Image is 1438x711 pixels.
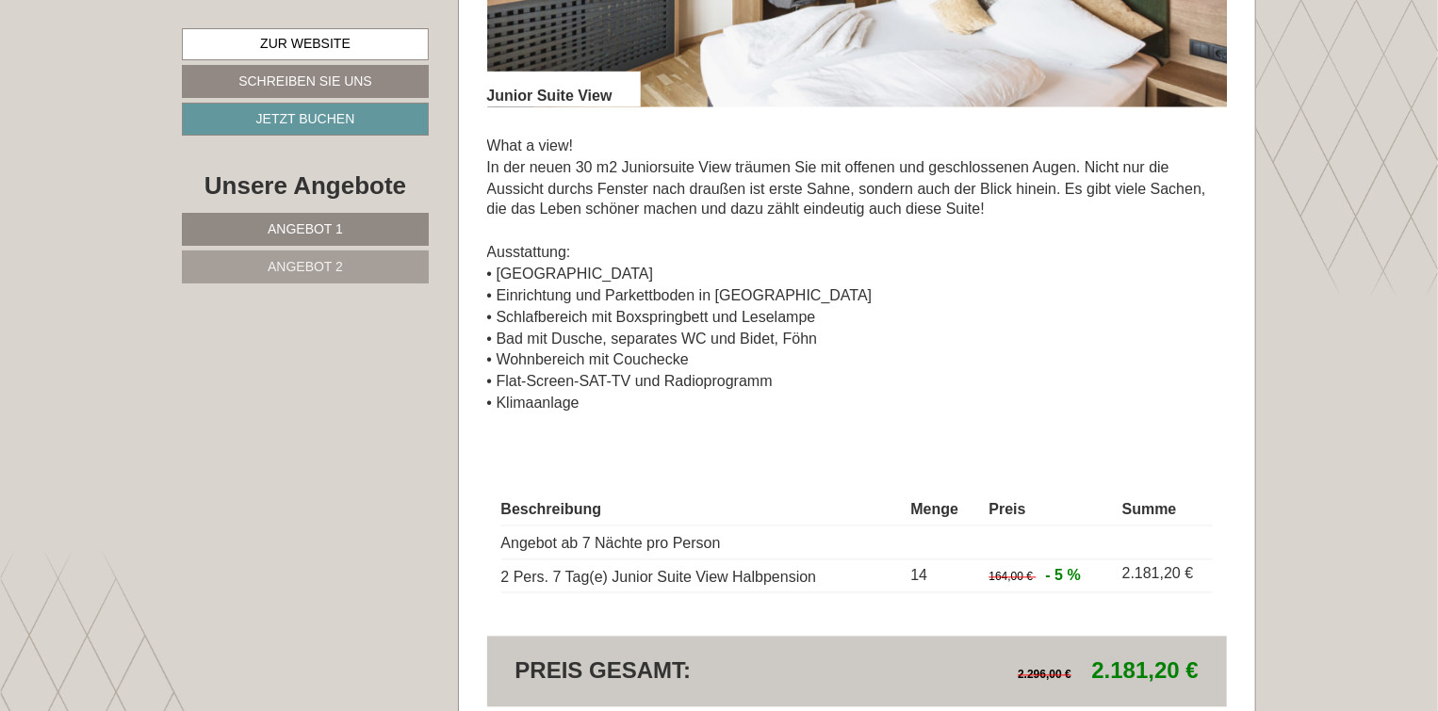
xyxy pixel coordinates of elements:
[501,559,904,593] td: 2 Pers. 7 Tag(e) Junior Suite View Halbpension
[268,259,343,274] span: Angebot 2
[1018,669,1071,682] span: 2.296,00 €
[268,221,343,236] span: Angebot 1
[182,28,429,60] a: Zur Website
[487,136,1228,415] p: What a view! In der neuen 30 m2 Juniorsuite View träumen Sie mit offenen und geschlossenen Augen....
[903,559,981,593] td: 14
[1115,559,1213,593] td: 2.181,20 €
[501,655,858,687] div: Preis gesamt:
[501,496,904,525] th: Beschreibung
[487,72,641,107] div: Junior Suite View
[1046,568,1081,584] span: - 5 %
[1092,658,1199,684] span: 2.181,20 €
[182,103,429,136] a: Jetzt buchen
[501,525,904,559] td: Angebot ab 7 Nächte pro Person
[903,496,981,525] th: Menge
[182,169,429,203] div: Unsere Angebote
[989,571,1034,584] span: 164,00 €
[982,496,1115,525] th: Preis
[182,65,429,98] a: Schreiben Sie uns
[1115,496,1213,525] th: Summe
